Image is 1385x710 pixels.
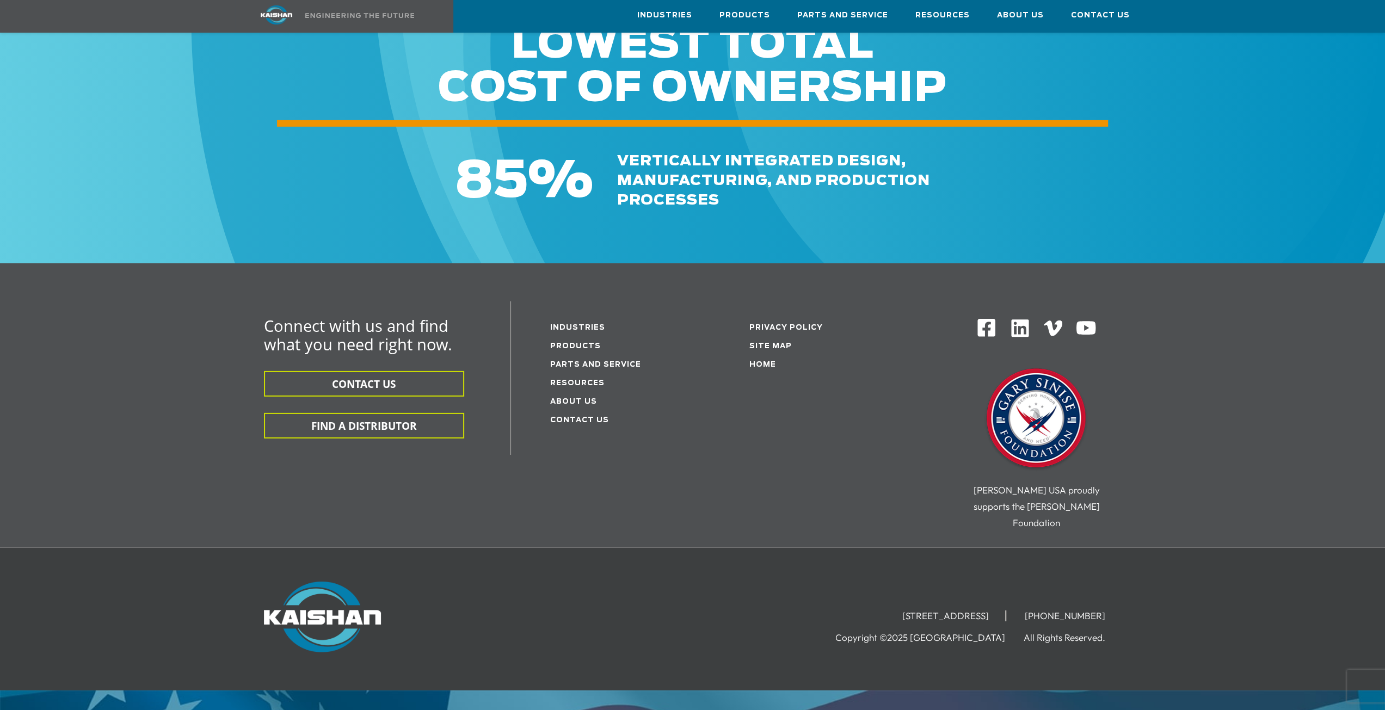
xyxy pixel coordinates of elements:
a: Products [719,1,770,30]
span: Connect with us and find what you need right now. [264,315,452,355]
li: [PHONE_NUMBER] [1008,610,1122,621]
li: Copyright ©2025 [GEOGRAPHIC_DATA] [835,632,1021,643]
img: Linkedin [1009,318,1031,339]
a: Resources [550,380,605,387]
a: Parts and service [550,361,641,368]
a: Industries [637,1,692,30]
a: Privacy Policy [749,324,823,331]
a: Contact Us [550,417,609,424]
span: % [528,157,593,207]
span: Parts and Service [797,9,888,22]
a: About Us [997,1,1044,30]
a: Resources [915,1,970,30]
button: CONTACT US [264,371,464,397]
span: vertically integrated design, manufacturing, and production processes [617,154,930,207]
span: 85 [455,157,528,207]
a: Products [550,343,601,350]
img: Kaishan [264,582,381,652]
img: Gary Sinise Foundation [982,365,1091,474]
a: Home [749,361,776,368]
a: Industries [550,324,605,331]
img: Facebook [976,318,996,338]
span: Contact Us [1071,9,1130,22]
span: About Us [997,9,1044,22]
button: FIND A DISTRIBUTOR [264,413,464,439]
a: Site Map [749,343,792,350]
img: Engineering the future [305,13,414,18]
span: Products [719,9,770,22]
img: Vimeo [1044,320,1062,336]
img: Youtube [1075,318,1097,339]
li: All Rights Reserved. [1024,632,1122,643]
li: [STREET_ADDRESS] [886,610,1006,621]
img: kaishan logo [236,5,317,24]
a: About Us [550,398,597,405]
a: Parts and Service [797,1,888,30]
span: Industries [637,9,692,22]
a: Contact Us [1071,1,1130,30]
span: Resources [915,9,970,22]
span: [PERSON_NAME] USA proudly supports the [PERSON_NAME] Foundation [973,484,1099,528]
